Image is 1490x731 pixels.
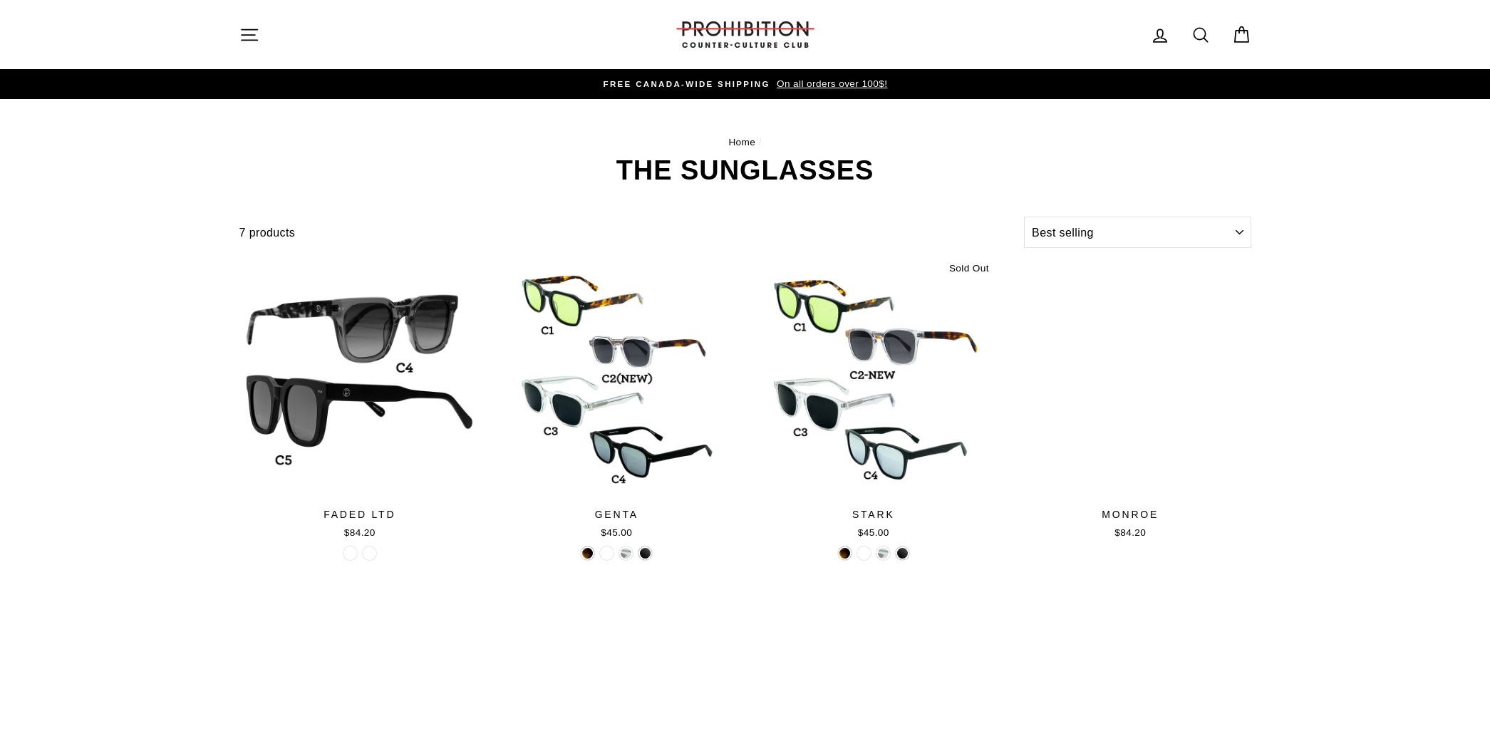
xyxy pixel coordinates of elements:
a: FADED LTD$84.20 [239,259,481,544]
a: STARK$45.00 [753,259,995,544]
div: GENTA [496,507,738,522]
div: $45.00 [753,526,995,540]
div: $84.20 [239,526,481,540]
a: Home [728,137,755,147]
img: PROHIBITION COUNTER-CULTURE CLUB [674,21,817,48]
div: FADED LTD [239,507,481,522]
div: MONROE [1010,507,1251,522]
h1: THE SUNGLASSES [239,157,1251,184]
a: MONROE$84.20 [1010,259,1251,544]
a: FREE CANADA-WIDE SHIPPING On all orders over 100$! [243,76,1248,92]
a: GENTA$45.00 [496,259,738,544]
div: $84.20 [1010,526,1251,540]
div: $45.00 [496,526,738,540]
span: FREE CANADA-WIDE SHIPPING [604,80,770,88]
div: STARK [753,507,995,522]
nav: breadcrumbs [239,135,1251,150]
div: Sold Out [943,259,994,279]
span: / [758,137,761,147]
span: On all orders over 100$! [773,78,887,89]
div: 7 products [239,224,1019,242]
